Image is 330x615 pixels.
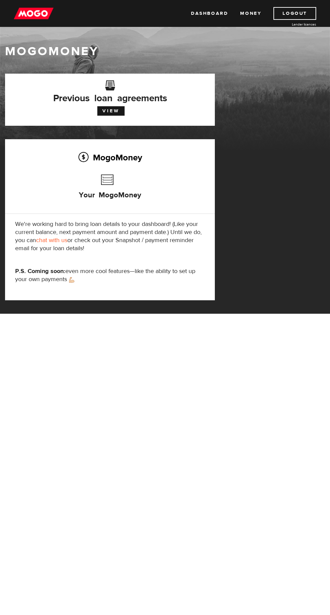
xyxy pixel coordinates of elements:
a: Lender licences [266,22,316,27]
p: even more cool features—like the ability to set up your own payments [15,267,205,283]
h3: Your MogoMoney [79,171,141,209]
img: strong arm emoji [69,277,74,283]
img: mogo_logo-11ee424be714fa7cbb0f0f49df9e16ec.png [14,7,54,20]
a: Dashboard [191,7,228,20]
a: Money [240,7,261,20]
a: View [97,106,125,116]
a: chat with us [36,236,67,244]
a: Logout [273,7,316,20]
strong: P.S. Coming soon: [15,267,65,275]
h2: MogoMoney [15,150,205,164]
h1: MogoMoney [5,44,325,59]
h3: Previous loan agreements [15,85,205,102]
p: We're working hard to bring loan details to your dashboard! (Like your current balance, next paym... [15,220,205,253]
